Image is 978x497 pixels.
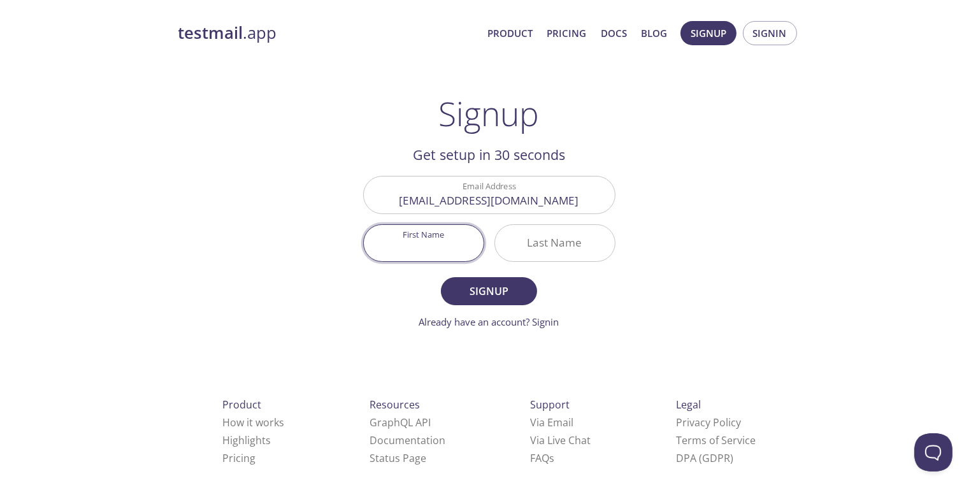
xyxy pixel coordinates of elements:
[363,144,615,166] h2: Get setup in 30 seconds
[549,451,554,465] span: s
[914,433,953,472] iframe: Help Scout Beacon - Open
[530,433,591,447] a: Via Live Chat
[222,398,261,412] span: Product
[370,415,431,429] a: GraphQL API
[676,398,701,412] span: Legal
[178,22,478,44] a: testmail.app
[178,22,243,44] strong: testmail
[222,415,284,429] a: How it works
[641,25,667,41] a: Blog
[455,282,522,300] span: Signup
[222,433,271,447] a: Highlights
[530,451,554,465] a: FAQ
[222,451,255,465] a: Pricing
[370,398,420,412] span: Resources
[439,94,540,133] h1: Signup
[370,451,426,465] a: Status Page
[601,25,627,41] a: Docs
[680,21,737,45] button: Signup
[530,398,570,412] span: Support
[488,25,533,41] a: Product
[530,415,573,429] a: Via Email
[753,25,787,41] span: Signin
[441,277,536,305] button: Signup
[419,315,559,328] a: Already have an account? Signin
[676,451,733,465] a: DPA (GDPR)
[676,415,741,429] a: Privacy Policy
[691,25,726,41] span: Signup
[547,25,587,41] a: Pricing
[743,21,797,45] button: Signin
[370,433,445,447] a: Documentation
[676,433,756,447] a: Terms of Service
